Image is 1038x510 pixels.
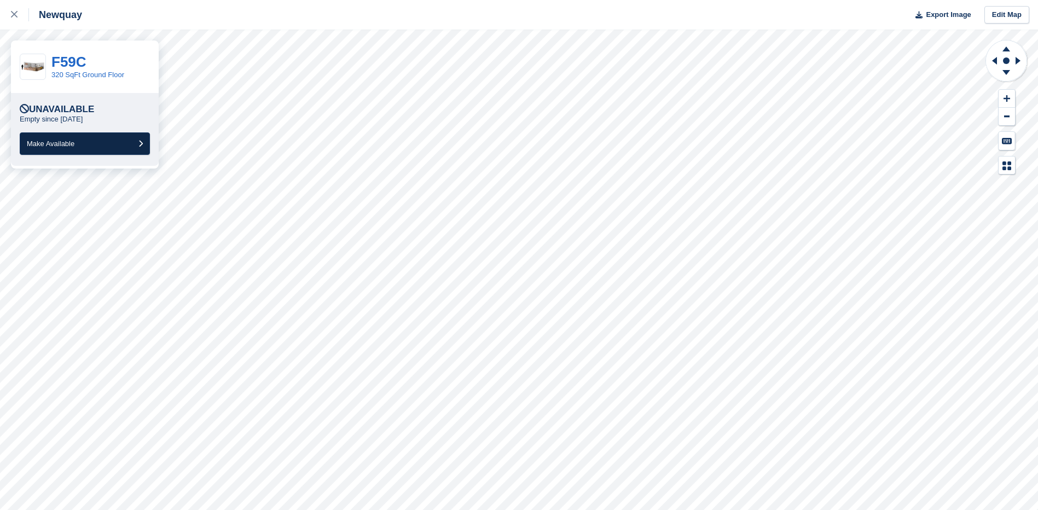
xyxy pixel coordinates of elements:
button: Make Available [20,132,150,155]
button: Keyboard Shortcuts [999,132,1015,150]
span: Export Image [926,9,971,20]
a: F59C [51,54,86,70]
button: Map Legend [999,157,1015,175]
button: Zoom Out [999,108,1015,126]
button: Export Image [909,6,971,24]
a: 320 SqFt Ground Floor [51,71,124,79]
button: Zoom In [999,90,1015,108]
img: 300-sqft-unit.jpg [20,57,45,77]
span: Make Available [27,140,74,148]
p: Empty since [DATE] [20,115,83,124]
div: Newquay [29,8,82,21]
a: Edit Map [984,6,1029,24]
div: Unavailable [20,104,94,115]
